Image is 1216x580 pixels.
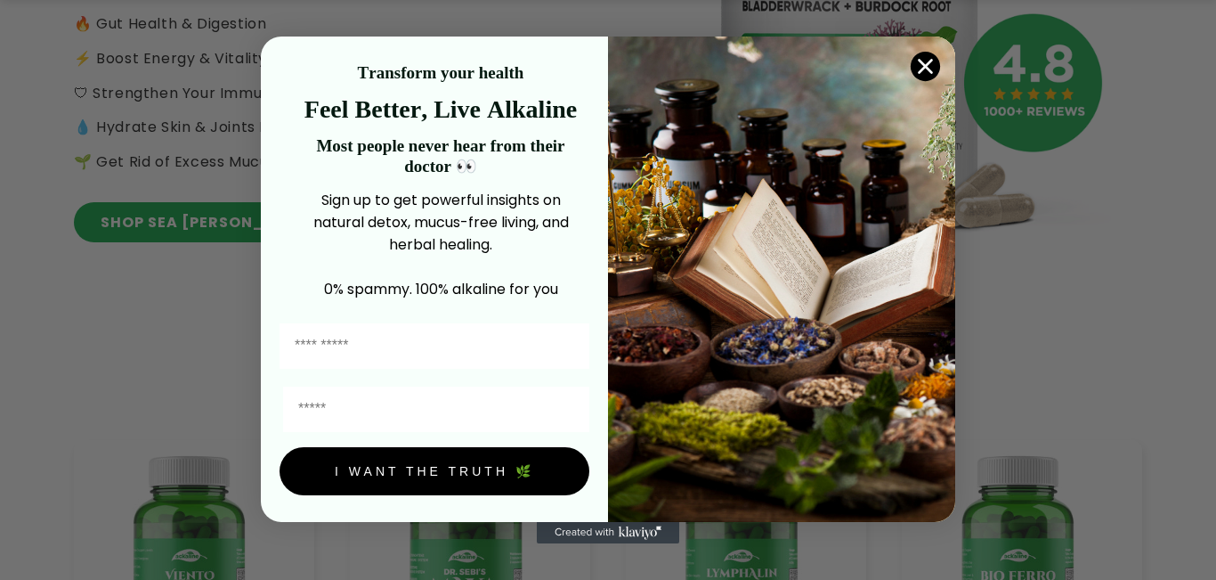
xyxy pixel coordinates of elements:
input: First Name [280,323,589,369]
a: Created with Klaviyo - opens in a new tab [537,522,679,543]
strong: Transform your health [358,63,524,82]
input: Email [283,387,589,432]
p: Sign up to get powerful insights on natural detox, mucus-free living, and herbal healing. [292,189,589,256]
img: 4a4a186a-b914-4224-87c7-990d8ecc9bca.jpeg [608,37,955,522]
p: 0% spammy. 100% alkaline for you [292,278,589,300]
strong: Most people never hear from their doctor 👀 [316,136,564,176]
button: I WANT THE TRUTH 🌿 [280,447,589,495]
strong: Feel Better, Live Alkaline [304,95,577,123]
button: Close dialog [910,51,941,82]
